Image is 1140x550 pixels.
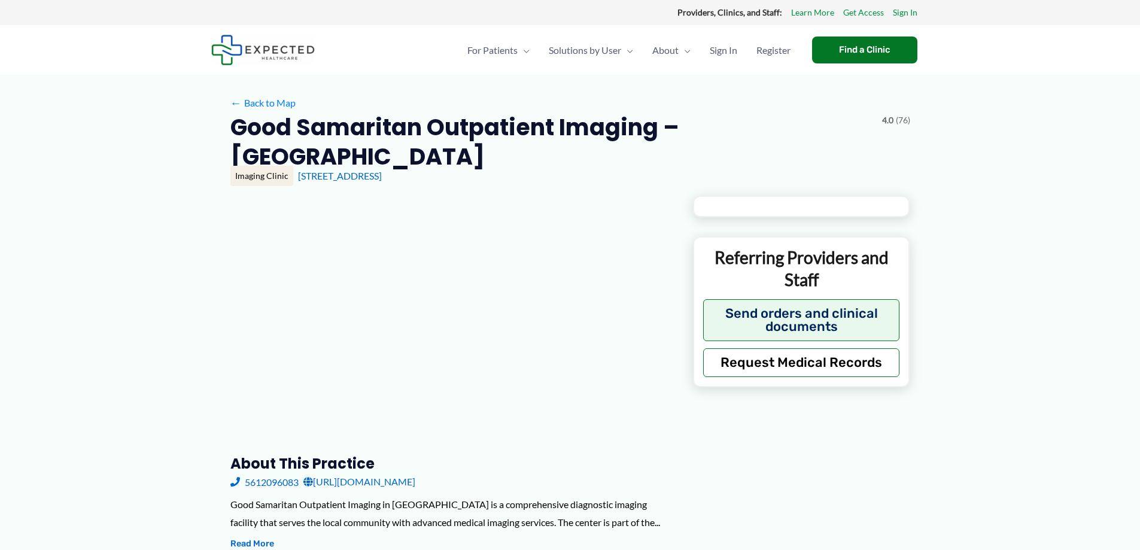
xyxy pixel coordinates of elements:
[539,29,643,71] a: Solutions by UserMenu Toggle
[549,29,621,71] span: Solutions by User
[230,166,293,186] div: Imaging Clinic
[882,113,893,128] span: 4.0
[298,170,382,181] a: [STREET_ADDRESS]
[467,29,518,71] span: For Patients
[703,348,900,377] button: Request Medical Records
[230,496,674,531] div: Good Samaritan Outpatient Imaging in [GEOGRAPHIC_DATA] is a comprehensive diagnostic imaging faci...
[677,7,782,17] strong: Providers, Clinics, and Staff:
[700,29,747,71] a: Sign In
[211,35,315,65] img: Expected Healthcare Logo - side, dark font, small
[230,113,873,172] h2: Good Samaritan Outpatient Imaging – [GEOGRAPHIC_DATA]
[230,97,242,108] span: ←
[896,113,910,128] span: (76)
[230,454,674,473] h3: About this practice
[518,29,530,71] span: Menu Toggle
[652,29,679,71] span: About
[791,5,834,20] a: Learn More
[230,94,296,112] a: ←Back to Map
[230,473,299,491] a: 5612096083
[747,29,800,71] a: Register
[812,37,917,63] a: Find a Clinic
[303,473,415,491] a: [URL][DOMAIN_NAME]
[703,299,900,341] button: Send orders and clinical documents
[756,29,791,71] span: Register
[893,5,917,20] a: Sign In
[710,29,737,71] span: Sign In
[643,29,700,71] a: AboutMenu Toggle
[458,29,800,71] nav: Primary Site Navigation
[703,247,900,290] p: Referring Providers and Staff
[843,5,884,20] a: Get Access
[458,29,539,71] a: For PatientsMenu Toggle
[621,29,633,71] span: Menu Toggle
[679,29,691,71] span: Menu Toggle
